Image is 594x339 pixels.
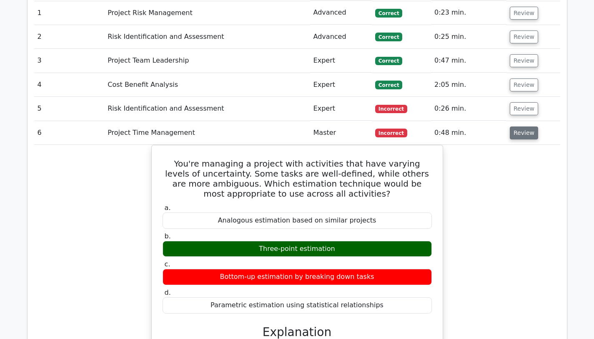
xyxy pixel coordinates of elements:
[310,49,372,73] td: Expert
[310,73,372,97] td: Expert
[34,1,105,25] td: 1
[104,49,310,73] td: Project Team Leadership
[431,25,506,49] td: 0:25 min.
[431,97,506,121] td: 0:26 min.
[375,57,402,65] span: Correct
[510,102,538,115] button: Review
[104,73,310,97] td: Cost Benefit Analysis
[162,159,433,199] h5: You're managing a project with activities that have varying levels of uncertainty. Some tasks are...
[165,204,171,212] span: a.
[163,213,432,229] div: Analogous estimation based on similar projects
[431,49,506,73] td: 0:47 min.
[163,241,432,257] div: Three-point estimation
[510,7,538,20] button: Review
[431,73,506,97] td: 2:05 min.
[34,73,105,97] td: 4
[375,129,407,137] span: Incorrect
[165,260,170,268] span: c.
[34,49,105,73] td: 3
[310,97,372,121] td: Expert
[510,126,538,139] button: Review
[510,30,538,43] button: Review
[104,121,310,145] td: Project Time Management
[104,97,310,121] td: Risk Identification and Assessment
[431,1,506,25] td: 0:23 min.
[510,54,538,67] button: Review
[34,25,105,49] td: 2
[104,25,310,49] td: Risk Identification and Assessment
[375,81,402,89] span: Correct
[104,1,310,25] td: Project Risk Management
[310,121,372,145] td: Master
[310,25,372,49] td: Advanced
[165,232,171,240] span: b.
[34,121,105,145] td: 6
[163,269,432,285] div: Bottom-up estimation by breaking down tasks
[310,1,372,25] td: Advanced
[375,105,407,113] span: Incorrect
[34,97,105,121] td: 5
[163,297,432,314] div: Parametric estimation using statistical relationships
[431,121,506,145] td: 0:48 min.
[510,78,538,91] button: Review
[375,9,402,17] span: Correct
[165,288,171,296] span: d.
[375,33,402,41] span: Correct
